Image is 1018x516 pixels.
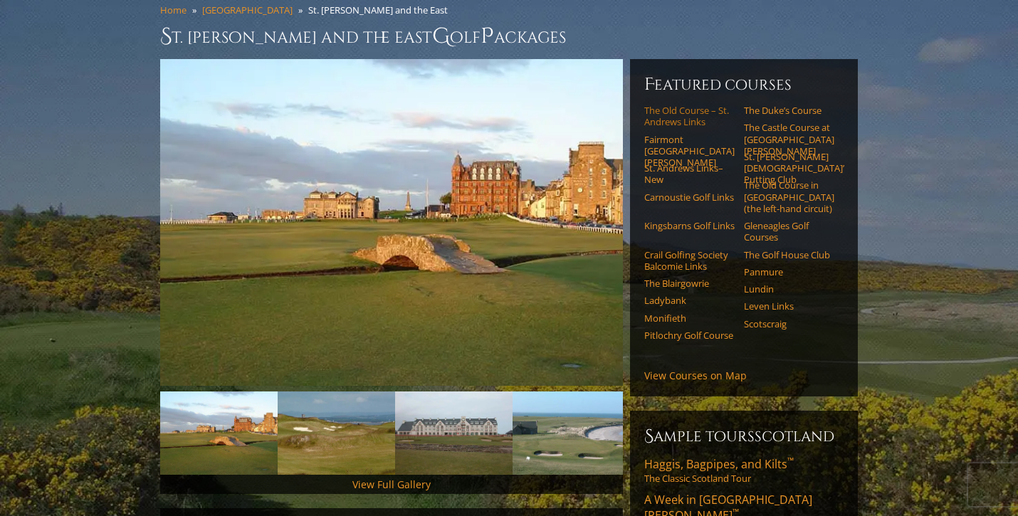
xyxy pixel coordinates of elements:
a: The Blairgowrie [644,278,735,289]
sup: ™ [787,455,794,467]
a: Scotscraig [744,318,834,330]
a: Home [160,4,187,16]
a: Carnoustie Golf Links [644,191,735,203]
a: Lundin [744,283,834,295]
a: Panmure [744,266,834,278]
a: Gleneagles Golf Courses [744,220,834,243]
a: The Old Course in [GEOGRAPHIC_DATA] (the left-hand circuit) [744,179,834,214]
a: Crail Golfing Society Balcomie Links [644,249,735,273]
a: Leven Links [744,300,834,312]
a: The Golf House Club [744,249,834,260]
a: View Full Gallery [352,478,431,491]
a: Kingsbarns Golf Links [644,220,735,231]
a: [GEOGRAPHIC_DATA] [202,4,293,16]
a: Monifieth [644,312,735,324]
a: Fairmont [GEOGRAPHIC_DATA][PERSON_NAME] [644,134,735,169]
span: Haggis, Bagpipes, and Kilts [644,456,794,472]
h1: St. [PERSON_NAME] and the East olf ackages [160,22,858,51]
a: St. [PERSON_NAME] [DEMOGRAPHIC_DATA]’ Putting Club [744,151,834,186]
a: St. Andrews Links–New [644,162,735,186]
a: Haggis, Bagpipes, and Kilts™The Classic Scotland Tour [644,456,844,485]
a: View Courses on Map [644,369,747,382]
span: P [481,22,494,51]
a: The Old Course – St. Andrews Links [644,105,735,128]
h6: Sample ToursScotland [644,425,844,448]
li: St. [PERSON_NAME] and the East [308,4,453,16]
a: Ladybank [644,295,735,306]
a: The Castle Course at [GEOGRAPHIC_DATA][PERSON_NAME] [744,122,834,157]
span: G [432,22,450,51]
a: The Duke’s Course [744,105,834,116]
a: Pitlochry Golf Course [644,330,735,341]
h6: Featured Courses [644,73,844,96]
